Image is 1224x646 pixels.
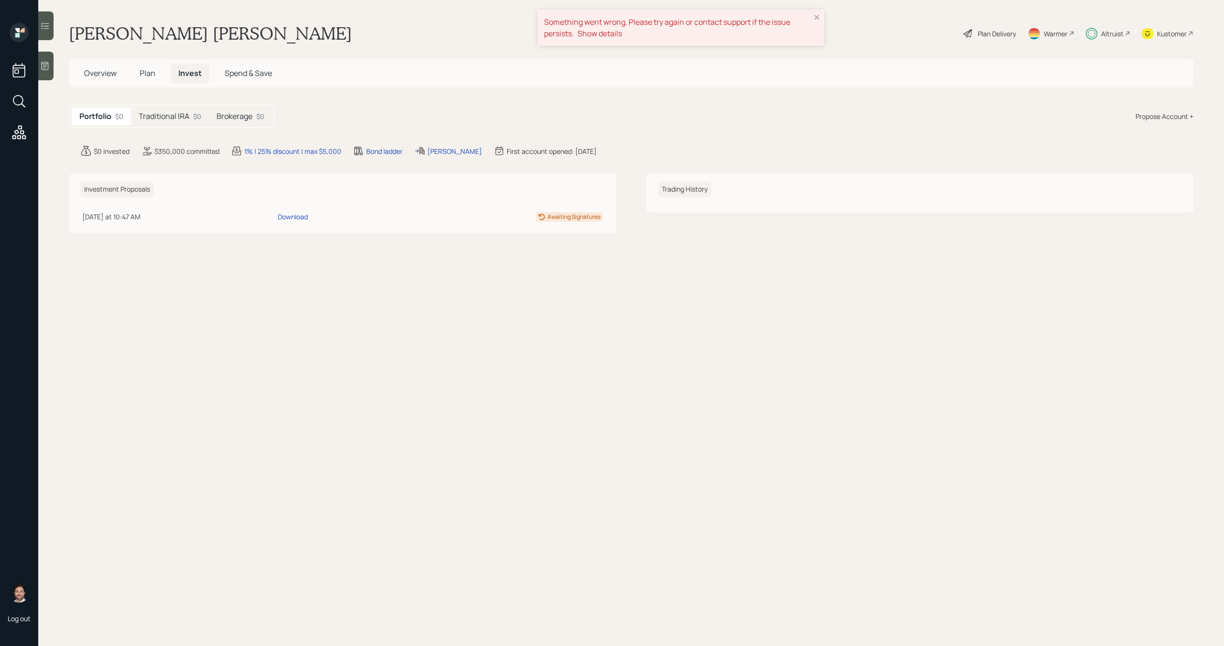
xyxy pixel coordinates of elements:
[10,583,29,603] img: michael-russo-headshot.png
[507,146,597,156] div: First account opened: [DATE]
[84,68,117,78] span: Overview
[278,212,308,222] div: Download
[366,146,403,156] div: Bond ladder
[115,111,123,121] div: $0
[1136,111,1193,121] div: Propose Account +
[427,146,482,156] div: [PERSON_NAME]
[256,111,264,121] div: $0
[69,23,352,44] h1: [PERSON_NAME] [PERSON_NAME]
[178,68,202,78] span: Invest
[544,16,811,39] div: Something went wrong. Please try again or contact support if the issue persists.
[578,28,622,39] div: Show details
[814,13,820,22] button: close
[140,68,155,78] span: Plan
[1101,29,1124,39] div: Altruist
[547,213,601,221] div: Awaiting Signatures
[978,29,1016,39] div: Plan Delivery
[8,614,31,623] div: Log out
[80,182,154,197] h6: Investment Proposals
[139,112,189,121] h5: Traditional IRA
[1157,29,1187,39] div: Kustomer
[658,182,711,197] h6: Trading History
[154,146,219,156] div: $350,000 committed
[244,146,341,156] div: 1% | 25% discount | max $5,000
[225,68,272,78] span: Spend & Save
[82,212,274,222] div: [DATE] at 10:47 AM
[1044,29,1068,39] div: Warmer
[94,146,130,156] div: $0 invested
[217,112,252,121] h5: Brokerage
[79,112,111,121] h5: Portfolio
[193,111,201,121] div: $0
